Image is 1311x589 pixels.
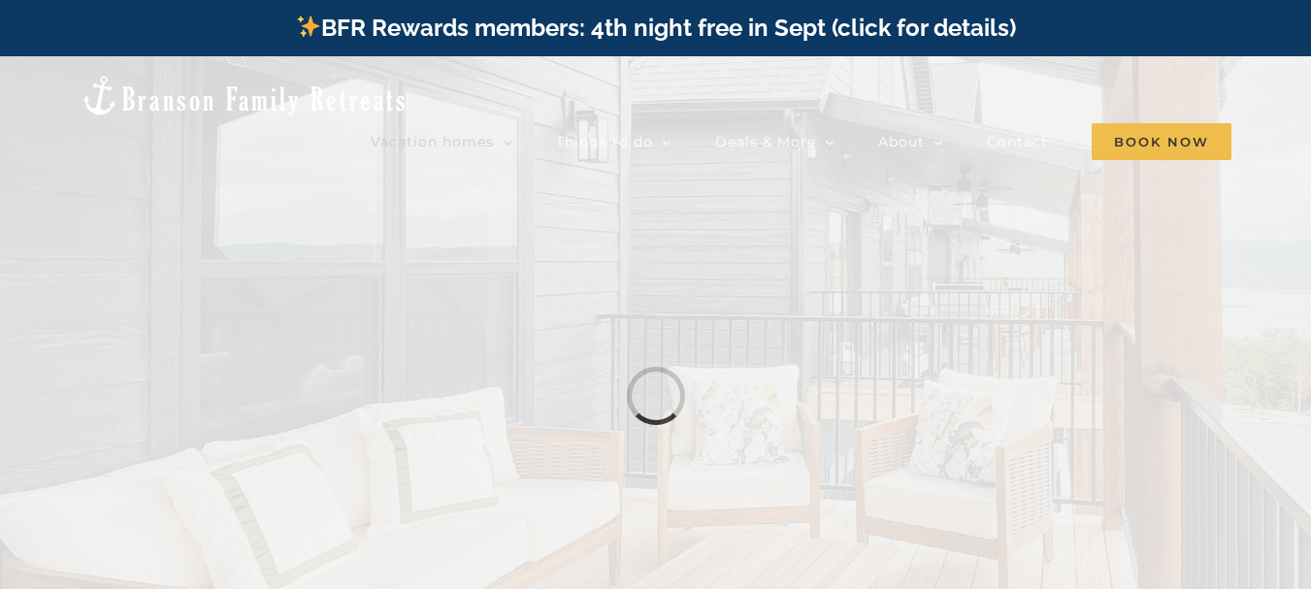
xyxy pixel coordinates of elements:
[371,135,494,148] span: Vacation homes
[297,15,320,38] img: ✨
[1092,122,1231,161] a: Book Now
[556,135,653,148] span: Things to do
[878,122,943,161] a: About
[987,135,1048,148] span: Contact
[987,122,1048,161] a: Contact
[556,122,672,161] a: Things to do
[371,122,512,161] a: Vacation homes
[80,74,409,117] img: Branson Family Retreats Logo
[295,14,1016,42] a: BFR Rewards members: 4th night free in Sept (click for details)
[715,122,835,161] a: Deals & More
[1092,123,1231,160] span: Book Now
[715,135,816,148] span: Deals & More
[371,122,1231,161] nav: Main Menu
[878,135,925,148] span: About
